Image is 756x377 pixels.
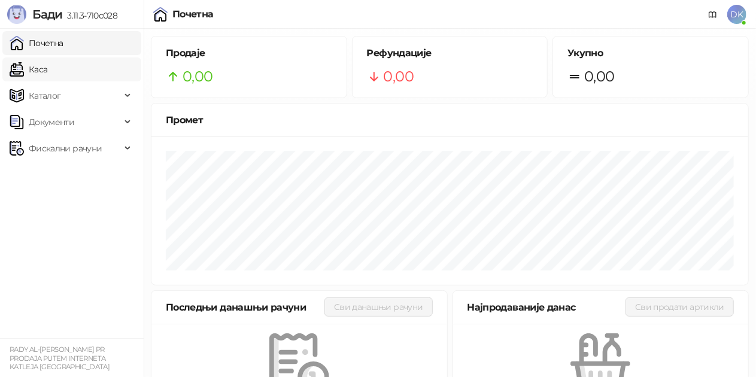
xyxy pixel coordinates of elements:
div: Почетна [172,10,214,19]
span: Каталог [29,84,61,108]
div: Последњи данашњи рачуни [166,300,324,315]
img: Logo [7,5,26,24]
a: Документација [703,5,722,24]
span: 3.11.3-710c028 [62,10,117,21]
span: DK [727,5,746,24]
span: Фискални рачуни [29,136,102,160]
span: 0,00 [384,65,414,88]
h5: Рефундације [367,46,533,60]
div: Промет [166,113,734,127]
a: Почетна [10,31,63,55]
button: Сви продати артикли [626,297,734,317]
span: 0,00 [183,65,212,88]
span: Бади [32,7,62,22]
button: Сви данашњи рачуни [324,297,432,317]
a: Каса [10,57,47,81]
div: Најпродаваније данас [467,300,626,315]
small: RADY AL-[PERSON_NAME] PR PRODAJA PUTEM INTERNETA KATLEJA [GEOGRAPHIC_DATA] [10,345,110,371]
h5: Продаје [166,46,332,60]
span: Документи [29,110,74,134]
h5: Укупно [567,46,734,60]
span: 0,00 [584,65,614,88]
